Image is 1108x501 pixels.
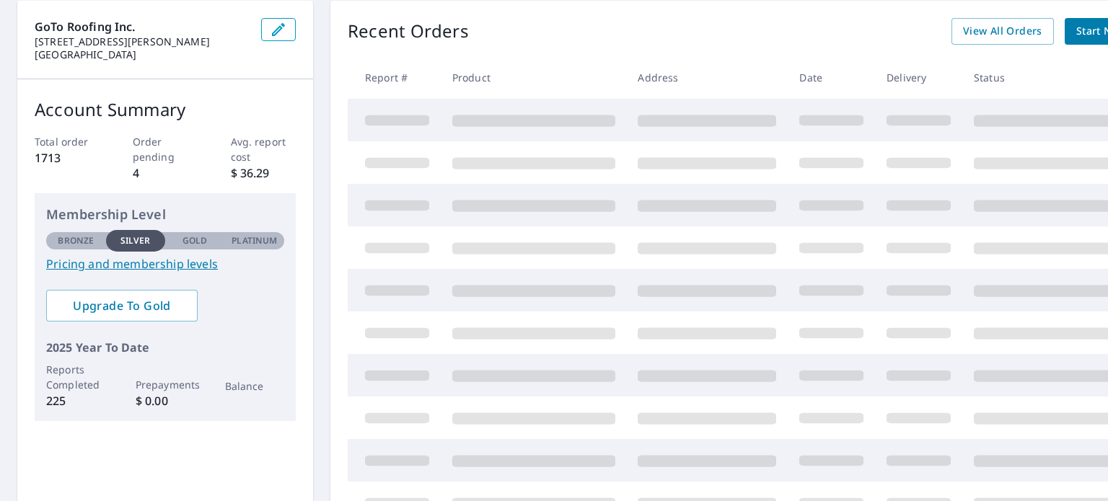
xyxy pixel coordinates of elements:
th: Delivery [875,56,962,99]
a: Pricing and membership levels [46,255,284,272]
p: Prepayments [136,377,195,392]
p: Avg. report cost [231,134,296,164]
p: 2025 Year To Date [46,339,284,356]
p: 225 [46,392,106,409]
th: Report # [348,56,441,99]
th: Address [626,56,788,99]
p: Account Summary [35,97,296,123]
span: View All Orders [963,22,1042,40]
a: View All Orders [951,18,1054,45]
p: Recent Orders [348,18,469,45]
th: Date [788,56,875,99]
p: Balance [225,378,285,394]
p: Total order [35,134,100,149]
p: GoTo Roofing Inc. [35,18,250,35]
p: Gold [183,234,207,247]
p: Order pending [133,134,198,164]
th: Product [441,56,627,99]
p: $ 0.00 [136,392,195,409]
p: 1713 [35,149,100,167]
p: Silver [120,234,151,247]
p: $ 36.29 [231,164,296,182]
p: 4 [133,164,198,182]
a: Upgrade To Gold [46,290,198,322]
span: Upgrade To Gold [58,298,186,314]
p: Bronze [58,234,94,247]
p: Membership Level [46,205,284,224]
p: [STREET_ADDRESS][PERSON_NAME] [35,35,250,48]
p: Platinum [232,234,277,247]
p: [GEOGRAPHIC_DATA] [35,48,250,61]
p: Reports Completed [46,362,106,392]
